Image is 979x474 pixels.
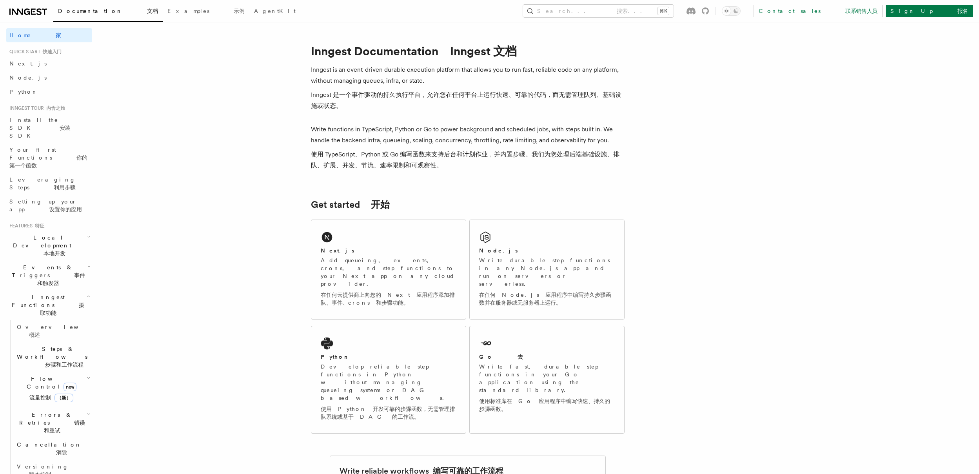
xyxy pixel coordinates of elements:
[64,383,76,391] span: new
[479,398,610,412] font: 使用标准库在 Go 应用程序中编写快速、持久的步骤函数。
[311,91,621,109] font: Inngest 是一个事件驱动的持久执行平台，允许您在任何平台上运行快速、可靠的代码，而无需管理队列、基础设施或状态。
[29,332,40,338] font: 概述
[311,44,625,58] h1: Inngest Documentation
[49,206,82,212] font: 设置你的应用
[45,361,84,368] font: 步骤和工作流程
[6,260,92,290] button: Events & Triggers 事件和触发器
[722,6,741,16] button: Toggle dark mode
[479,292,611,306] font: 在任何 Node.js 应用程序中编写持久步骤函数并在服务器或无服务器上运行。
[54,184,76,191] font: 利用步骤
[479,353,523,361] h2: Go
[46,105,65,111] font: 内含之旅
[14,372,92,408] button: Flow Controlnew流量控制（新）
[321,363,456,424] p: Develop reliable step functions in Python without managing queueing systems or DAG based workflows.
[479,363,615,416] p: Write fast, durable step functions in your Go application using the standard library.
[311,124,625,174] p: Write functions in TypeScript, Python or Go to power background and scheduled jobs, with steps bu...
[311,220,466,320] a: Next.jsAdd queueing, events, crons, and step functions to your Next app on any cloud provider.在任何...
[44,250,65,256] font: 本地开发
[311,64,625,114] p: Inngest is an event-driven durable execution platform that allows you to run fast, reliable code ...
[14,375,86,405] span: Flow Control
[6,263,87,287] span: Events & Triggers
[29,394,73,401] font: 流量控制
[6,293,87,317] span: Inngest Functions
[6,85,92,99] a: Python
[321,247,354,254] h2: Next.js
[617,8,647,14] font: 搜索...
[14,345,100,369] span: Steps & Workflows
[6,143,92,173] a: Your first Functions 你的第一个函数
[321,406,455,420] font: 使用 Python 开发可靠的步骤函数，无需管理排队系统或基于 DAG 的工作流。
[249,2,300,21] a: AgentKit
[886,5,973,17] a: Sign Up 报名
[9,31,61,39] span: Home
[56,449,67,456] font: 消除
[957,8,968,14] font: 报名
[9,89,38,95] span: Python
[371,199,390,210] font: 开始
[254,8,296,14] span: AgentKit
[14,408,92,438] button: Errors & Retries 错误和重试
[6,223,44,229] span: Features
[53,2,163,22] a: Documentation 文档
[6,105,65,111] span: Inngest tour
[469,220,625,320] a: Node.jsWrite durable step functions in any Node.js app and run on servers or serverless.在任何 Node....
[6,194,92,216] a: Setting up your app 设置你的应用
[479,247,518,254] h2: Node.js
[14,441,94,456] span: Cancellation
[43,49,62,54] font: 快速入门
[450,44,517,58] font: Inngest 文档
[9,60,47,67] span: Next.js
[14,438,92,459] button: Cancellation 消除
[54,394,73,402] span: （新）
[321,292,455,306] font: 在任何云提供商上向您的 Next 应用程序添加排队、事件、crons 和步骤功能。
[311,199,390,210] a: Get started 开始
[6,71,92,85] a: Node.js
[234,8,245,14] font: 示例
[9,117,71,139] span: Install the SDK
[6,290,92,320] button: Inngest Functions 摄取功能
[163,2,249,21] a: Examples 示例
[311,151,619,169] font: 使用 TypeScript、Python 或 Go 编写函数来支持后台和计划作业，并内置步骤。我们为您处理后端基础设施、排队、扩展、并发、节流、速率限制和可观察性。
[147,8,158,14] font: 文档
[14,320,92,342] a: Overview 概述
[469,326,625,434] a: Go 去Write fast, durable step functions in your Go application using the standard library.使用标准库在 G...
[167,8,245,14] span: Examples
[58,8,158,14] span: Documentation
[35,223,44,229] font: 特征
[6,56,92,71] a: Next.js
[523,5,674,17] button: Search... 搜索...⌘K
[14,411,87,434] span: Errors & Retries
[321,256,456,310] p: Add queueing, events, crons, and step functions to your Next app on any cloud provider.
[311,326,466,434] a: PythonDevelop reliable step functions in Python without managing queueing systems or DAG based wo...
[9,147,87,169] span: Your first Functions
[6,231,92,260] button: Local Development 本地开发
[479,256,615,310] p: Write durable step functions in any Node.js app and run on servers or serverless.
[6,49,62,55] span: Quick start
[56,32,61,38] font: 家
[6,173,92,194] a: Leveraging Steps 利用步骤
[845,8,877,14] font: 联系销售人员
[9,74,47,81] span: Node.js
[9,176,76,191] span: Leveraging Steps
[6,28,92,42] a: Home 家
[518,354,523,360] font: 去
[6,234,87,257] span: Local Development
[14,342,92,372] button: Steps & Workflows 步骤和工作流程
[321,353,350,361] h2: Python
[17,324,110,338] span: Overview
[658,7,669,15] kbd: ⌘K
[6,113,92,143] a: Install the SDK 安装 SDK
[754,5,883,17] a: Contact sales 联系销售人员
[9,198,82,212] span: Setting up your app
